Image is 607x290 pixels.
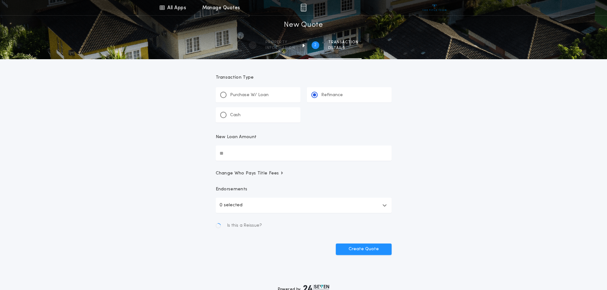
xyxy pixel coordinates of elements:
span: information [265,46,295,51]
p: Purchase W/ Loan [230,92,269,98]
h1: New Quote [284,20,323,30]
input: New Loan Amount [216,145,392,161]
p: Transaction Type [216,74,392,81]
p: Endorsements [216,186,392,193]
p: 0 selected [220,202,242,209]
span: Transaction [328,40,358,45]
span: details [328,46,358,51]
p: Refinance [321,92,343,98]
button: Create Quote [336,244,392,255]
span: Property [265,40,295,45]
img: img [300,4,307,11]
span: Change Who Pays Title Fees [216,170,284,177]
button: 0 selected [216,198,392,213]
img: vs-icon [423,4,446,11]
p: New Loan Amount [216,134,257,140]
span: Is this a Reissue? [227,223,262,229]
h2: 2 [314,43,316,48]
button: Change Who Pays Title Fees [216,170,392,177]
p: Cash [230,112,241,118]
